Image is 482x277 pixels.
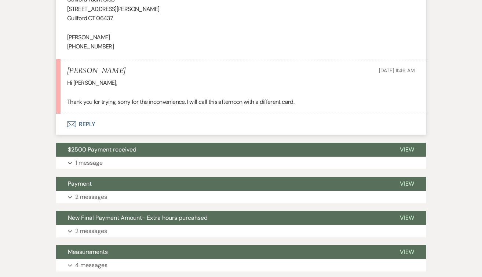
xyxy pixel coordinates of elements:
[67,97,415,107] p: Thank you for trying, sorry for the inconvenience. I will call this afternoon with a different card.
[56,177,388,191] button: Payment
[67,42,415,51] p: [PHONE_NUMBER]
[388,211,426,225] button: View
[56,143,388,157] button: $2500 Payment received
[67,78,415,88] p: Hi [PERSON_NAME],
[388,245,426,259] button: View
[388,177,426,191] button: View
[388,143,426,157] button: View
[379,67,415,74] span: [DATE] 11:46 AM
[68,180,92,187] span: Payment
[400,146,414,153] span: View
[75,192,107,202] p: 2 messages
[56,245,388,259] button: Measurements
[400,248,414,256] span: View
[56,225,426,237] button: 2 messages
[75,226,107,236] p: 2 messages
[67,66,125,76] h5: [PERSON_NAME]
[75,158,103,168] p: 1 message
[67,14,415,23] p: Guilford CT 06437
[56,191,426,203] button: 2 messages
[56,259,426,271] button: 4 messages
[56,157,426,169] button: 1 message
[400,180,414,187] span: View
[68,214,208,222] span: New Final Payment Amount- Extra hours purcahsed
[67,33,415,42] p: [PERSON_NAME]
[68,248,108,256] span: Measurements
[75,260,107,270] p: 4 messages
[400,214,414,222] span: View
[56,211,388,225] button: New Final Payment Amount- Extra hours purcahsed
[56,114,426,135] button: Reply
[68,146,136,153] span: $2500 Payment received
[67,4,415,14] p: [STREET_ADDRESS][PERSON_NAME]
